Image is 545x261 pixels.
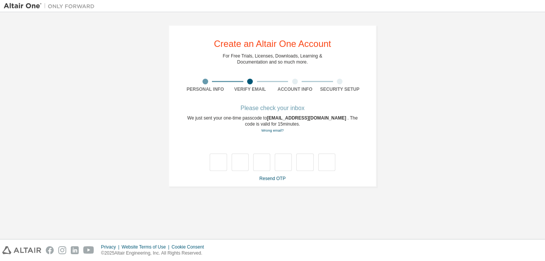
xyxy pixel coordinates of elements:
[259,176,285,181] a: Resend OTP
[318,86,363,92] div: Security Setup
[83,246,94,254] img: youtube.svg
[228,86,273,92] div: Verify Email
[183,86,228,92] div: Personal Info
[2,246,41,254] img: altair_logo.svg
[4,2,98,10] img: Altair One
[171,244,208,250] div: Cookie Consent
[214,39,331,48] div: Create an Altair One Account
[272,86,318,92] div: Account Info
[101,244,121,250] div: Privacy
[121,244,171,250] div: Website Terms of Use
[71,246,79,254] img: linkedin.svg
[223,53,322,65] div: For Free Trials, Licenses, Downloads, Learning & Documentation and so much more.
[267,115,347,121] span: [EMAIL_ADDRESS][DOMAIN_NAME]
[183,106,362,110] div: Please check your inbox
[101,250,209,256] p: © 2025 Altair Engineering, Inc. All Rights Reserved.
[46,246,54,254] img: facebook.svg
[183,115,362,134] div: We just sent your one-time passcode to . The code is valid for 15 minutes.
[261,128,283,132] a: Go back to the registration form
[58,246,66,254] img: instagram.svg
